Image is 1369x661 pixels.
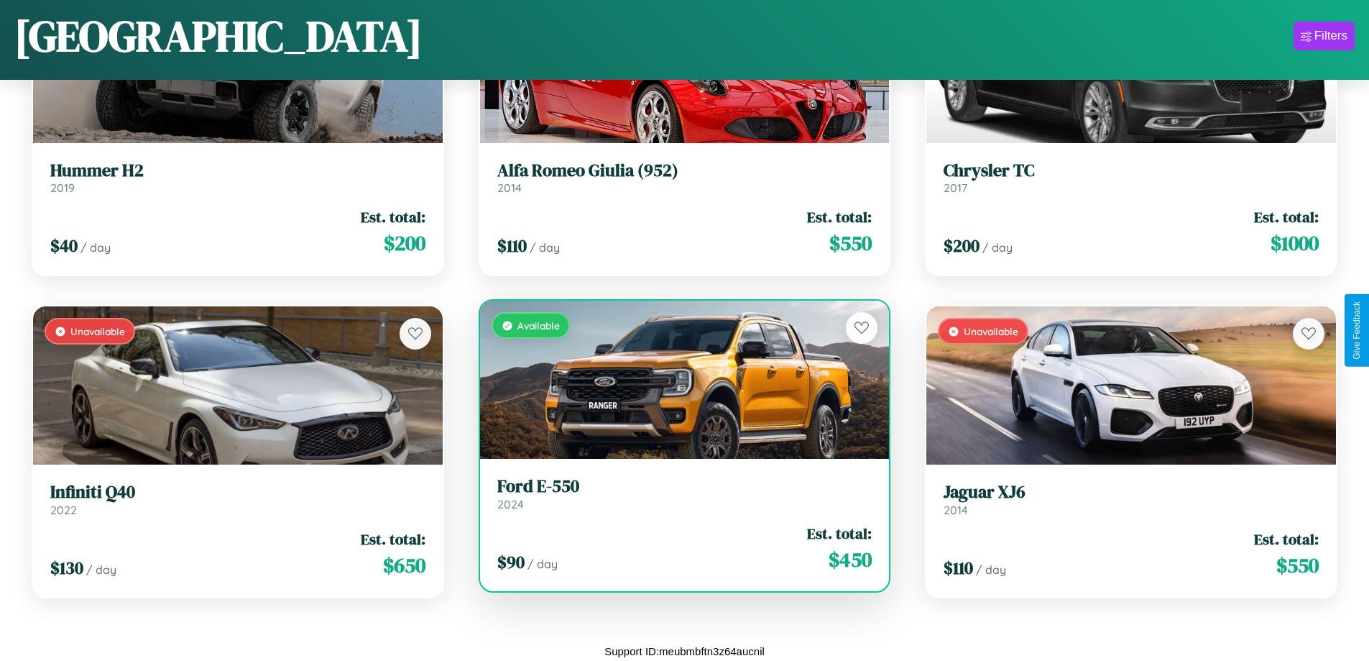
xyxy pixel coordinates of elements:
a: Infiniti Q402022 [50,482,425,517]
span: Est. total: [361,529,425,550]
span: $ 110 [497,234,527,257]
span: $ 40 [50,234,78,257]
span: Est. total: [807,523,872,544]
span: 2014 [497,181,522,195]
span: / day [530,240,560,255]
span: 2014 [944,503,968,517]
span: $ 550 [1276,551,1319,580]
a: Hummer H22019 [50,160,425,196]
h3: Jaguar XJ6 [944,482,1319,503]
span: / day [86,562,116,577]
span: / day [982,240,1013,255]
span: Est. total: [361,206,425,227]
span: Available [517,319,560,332]
span: $ 1000 [1271,229,1319,257]
a: Ford E-5502024 [497,476,872,511]
div: Filters [1314,29,1347,43]
h3: Hummer H2 [50,160,425,181]
h3: Infiniti Q40 [50,482,425,503]
span: / day [976,562,1006,577]
span: $ 110 [944,556,973,580]
a: Alfa Romeo Giulia (952)2014 [497,160,872,196]
span: / day [80,240,111,255]
span: 2017 [944,181,967,195]
span: Est. total: [1254,529,1319,550]
div: Give Feedback [1352,301,1362,360]
h1: [GEOGRAPHIC_DATA] [14,6,423,65]
span: Unavailable [70,325,125,337]
button: Filters [1294,22,1355,50]
h3: Alfa Romeo Giulia (952) [497,160,872,181]
h3: Ford E-550 [497,476,872,497]
h3: Chrysler TC [944,160,1319,181]
span: Est. total: [1254,206,1319,227]
span: 2019 [50,181,75,195]
p: Support ID: meubmbftn3z64aucnil [604,642,765,661]
span: 2024 [497,497,524,511]
span: $ 200 [944,234,979,257]
span: $ 90 [497,550,525,574]
a: Jaguar XJ62014 [944,482,1319,517]
span: 2022 [50,503,77,517]
a: Chrysler TC2017 [944,160,1319,196]
span: $ 130 [50,556,83,580]
span: Unavailable [964,325,1018,337]
span: $ 650 [383,551,425,580]
span: Est. total: [807,206,872,227]
span: $ 450 [829,545,872,574]
span: $ 200 [384,229,425,257]
span: $ 550 [829,229,872,257]
span: / day [527,557,558,571]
